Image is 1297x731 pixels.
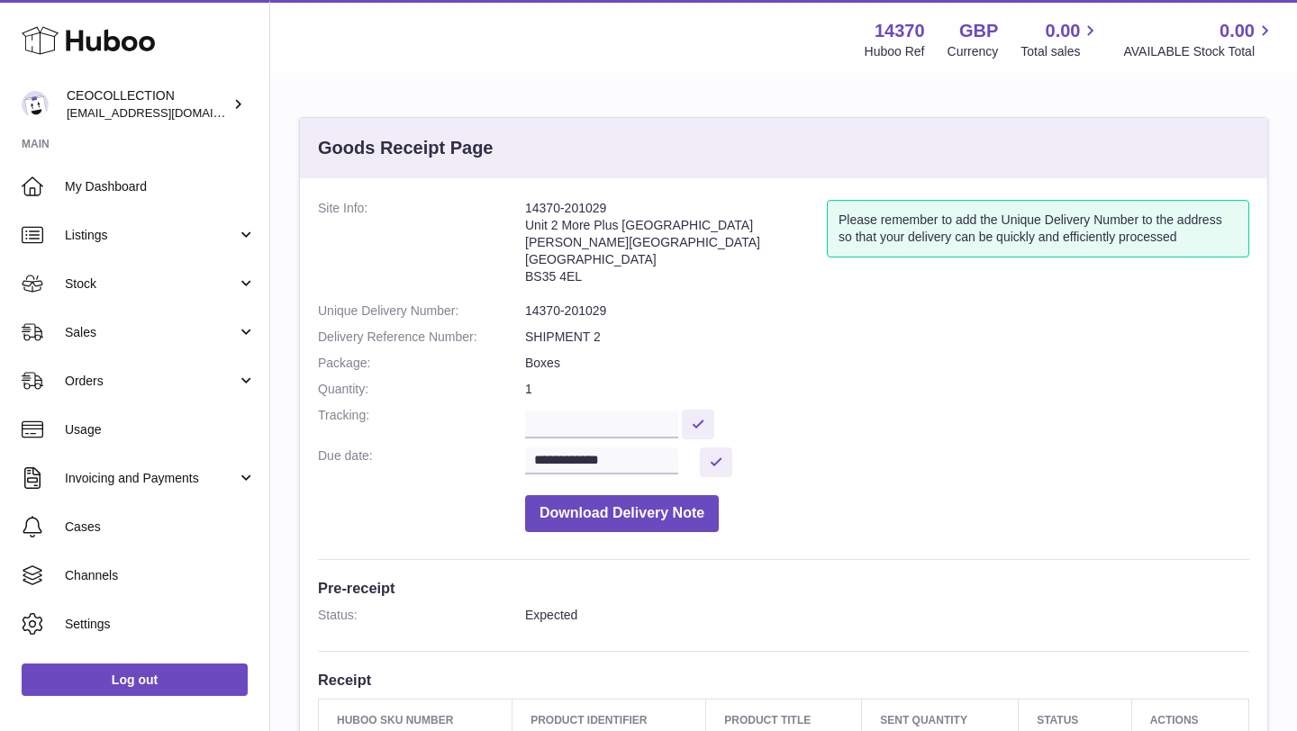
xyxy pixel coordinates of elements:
dt: Site Info: [318,200,525,293]
span: Settings [65,616,256,633]
dt: Package: [318,355,525,372]
dt: Tracking: [318,407,525,438]
span: Usage [65,421,256,438]
img: jferguson@ceocollection.co.uk [22,91,49,118]
strong: 14370 [875,19,925,43]
dd: 1 [525,381,1249,398]
a: 0.00 Total sales [1020,19,1101,60]
span: Listings [65,227,237,244]
div: Currency [948,43,999,60]
span: Orders [65,373,237,390]
h3: Pre-receipt [318,578,1249,598]
dt: Quantity: [318,381,525,398]
span: [EMAIL_ADDRESS][DOMAIN_NAME] [67,105,265,120]
address: 14370-201029 Unit 2 More Plus [GEOGRAPHIC_DATA] [PERSON_NAME][GEOGRAPHIC_DATA] [GEOGRAPHIC_DATA] ... [525,200,827,293]
span: Invoicing and Payments [65,470,237,487]
span: My Dashboard [65,178,256,195]
dd: Boxes [525,355,1249,372]
h3: Receipt [318,670,1249,690]
dt: Delivery Reference Number: [318,329,525,346]
a: 0.00 AVAILABLE Stock Total [1123,19,1275,60]
div: Please remember to add the Unique Delivery Number to the address so that your delivery can be qui... [827,200,1249,257]
strong: GBP [959,19,998,43]
span: 0.00 [1046,19,1081,43]
dd: 14370-201029 [525,302,1249,320]
dt: Status: [318,607,525,624]
dd: SHIPMENT 2 [525,329,1249,346]
dt: Unique Delivery Number: [318,302,525,320]
span: Total sales [1020,43,1101,60]
span: Stock [65,275,237,293]
span: Cases [65,519,256,536]
button: Download Delivery Note [525,495,719,532]
dt: Due date: [318,447,525,477]
span: Sales [65,324,237,341]
dd: Expected [525,607,1249,624]
span: AVAILABLE Stock Total [1123,43,1275,60]
h3: Goods Receipt Page [318,136,494,160]
a: Log out [22,663,248,696]
span: Channels [65,567,256,584]
div: Huboo Ref [865,43,925,60]
div: CEOCOLLECTION [67,87,229,122]
span: 0.00 [1220,19,1255,43]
